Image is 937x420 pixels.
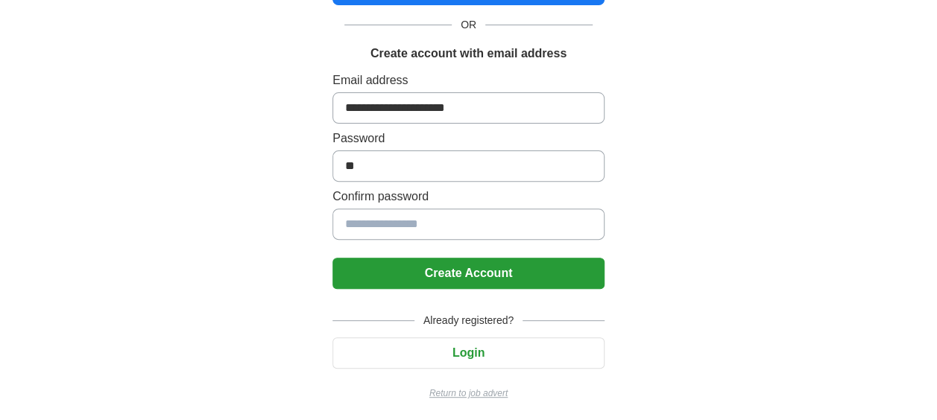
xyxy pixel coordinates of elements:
button: Login [332,337,605,369]
label: Confirm password [332,188,605,206]
button: Create Account [332,258,605,289]
label: Password [332,130,605,147]
a: Login [332,346,605,359]
span: OR [452,17,485,33]
label: Email address [332,71,605,89]
a: Return to job advert [332,386,605,400]
h1: Create account with email address [370,45,567,63]
span: Already registered? [414,313,523,328]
